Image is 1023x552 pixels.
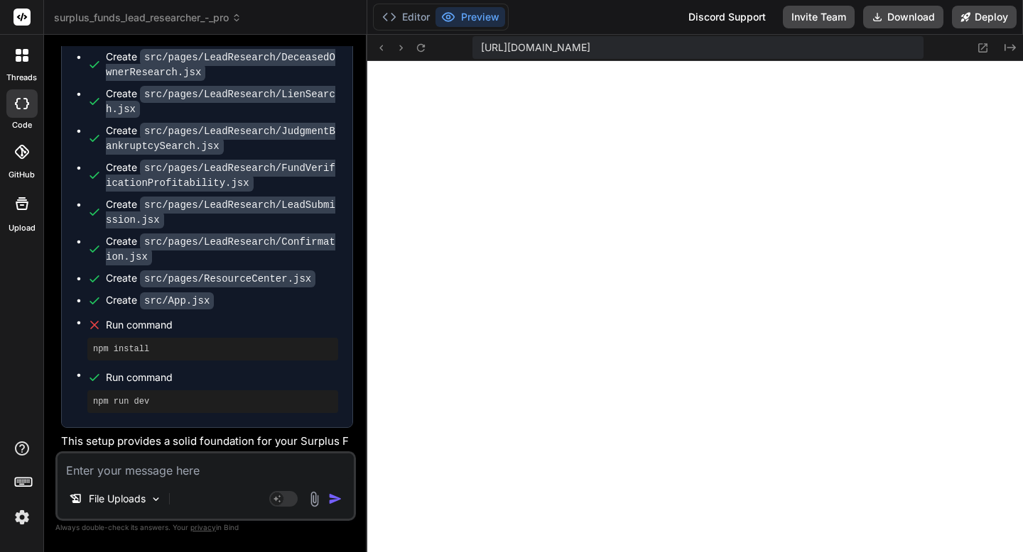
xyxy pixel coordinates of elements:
[106,234,338,264] div: Create
[106,123,338,153] div: Create
[93,343,332,355] pre: npm install
[12,119,32,131] label: code
[140,292,214,309] code: src/App.jsx
[106,197,338,227] div: Create
[106,86,335,118] code: src/pages/LeadResearch/LienSearch.jsx
[61,434,353,548] p: This setup provides a solid foundation for your Surplus Funds Lead Researcher application. You ca...
[106,318,338,332] span: Run command
[9,169,35,181] label: GitHub
[106,370,338,385] span: Run command
[106,197,335,228] code: src/pages/LeadResearch/LeadSubmission.jsx
[150,493,162,505] img: Pick Models
[106,49,335,81] code: src/pages/LeadResearch/DeceasedOwnerResearch.jsx
[10,505,34,529] img: settings
[481,40,590,55] span: [URL][DOMAIN_NAME]
[106,50,338,79] div: Create
[93,396,332,407] pre: npm run dev
[783,6,855,28] button: Invite Team
[328,492,342,506] img: icon
[106,160,335,192] code: src/pages/LeadResearch/FundVerificationProfitability.jsx
[106,87,338,116] div: Create
[106,271,315,286] div: Create
[306,491,323,507] img: attachment
[863,6,943,28] button: Download
[377,7,435,27] button: Editor
[9,222,36,234] label: Upload
[106,123,335,155] code: src/pages/LeadResearch/JudgmentBankruptcySearch.jsx
[6,72,37,84] label: threads
[55,521,356,534] p: Always double-check its answers. Your in Bind
[435,7,505,27] button: Preview
[106,160,338,190] div: Create
[190,523,216,531] span: privacy
[89,492,146,506] p: File Uploads
[140,270,315,287] code: src/pages/ResourceCenter.jsx
[54,11,242,25] span: surplus_funds_lead_researcher_-_pro
[367,61,1023,552] iframe: Preview
[106,293,214,308] div: Create
[106,233,335,265] code: src/pages/LeadResearch/Confirmation.jsx
[952,6,1017,28] button: Deploy
[680,6,774,28] div: Discord Support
